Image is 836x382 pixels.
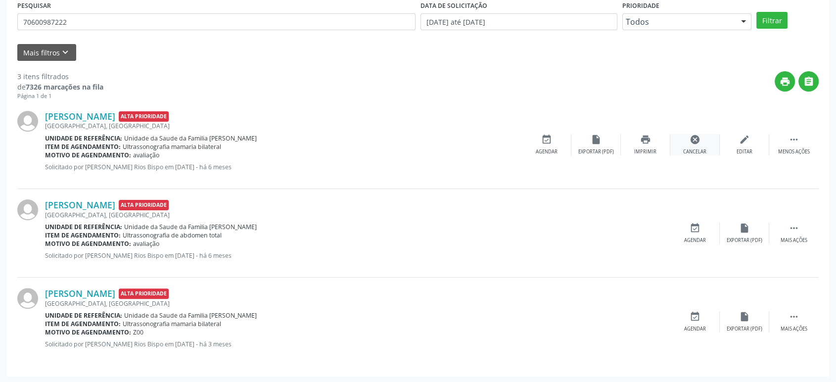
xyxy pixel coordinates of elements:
input: Selecione um intervalo [420,13,617,30]
i:  [803,76,814,87]
i: keyboard_arrow_down [60,47,71,58]
div: [GEOGRAPHIC_DATA], [GEOGRAPHIC_DATA] [45,211,670,219]
b: Item de agendamento: [45,143,121,151]
strong: 7326 marcações na fila [26,82,103,92]
span: Alta Prioridade [119,200,169,210]
a: [PERSON_NAME] [45,111,115,122]
div: 3 itens filtrados [17,71,103,82]
div: Exportar (PDF) [727,237,762,244]
span: Unidade da Saude da Familia [PERSON_NAME] [124,223,257,231]
b: Item de agendamento: [45,320,121,328]
b: Unidade de referência: [45,134,122,143]
span: Ultrassonografia mamaria bilateral [123,320,221,328]
i: event_available [541,134,552,145]
div: Agendar [684,326,706,333]
i: event_available [690,311,700,322]
i: print [640,134,651,145]
div: Cancelar [683,148,706,155]
div: Mais ações [781,326,807,333]
i: edit [739,134,750,145]
div: Mais ações [781,237,807,244]
input: Nome, CNS [17,13,416,30]
b: Motivo de agendamento: [45,328,131,336]
div: [GEOGRAPHIC_DATA], [GEOGRAPHIC_DATA] [45,299,670,308]
img: img [17,288,38,309]
b: Motivo de agendamento: [45,151,131,159]
span: Unidade da Saude da Familia [PERSON_NAME] [124,311,257,320]
b: Unidade de referência: [45,311,122,320]
span: avaliação [133,239,159,248]
div: Exportar (PDF) [578,148,614,155]
div: [GEOGRAPHIC_DATA], [GEOGRAPHIC_DATA] [45,122,522,130]
span: Z00 [133,328,143,336]
button:  [798,71,819,92]
button: Filtrar [756,12,788,29]
div: Menos ações [778,148,810,155]
span: Ultrassonografia mamaria bilateral [123,143,221,151]
i:  [789,311,799,322]
div: Agendar [684,237,706,244]
i: insert_drive_file [591,134,602,145]
b: Motivo de agendamento: [45,239,131,248]
div: Exportar (PDF) [727,326,762,333]
span: avaliação [133,151,159,159]
b: Unidade de referência: [45,223,122,231]
i:  [789,134,799,145]
img: img [17,111,38,132]
span: Todos [626,17,732,27]
button: print [775,71,795,92]
span: Alta Prioridade [119,111,169,122]
span: Unidade da Saude da Familia [PERSON_NAME] [124,134,257,143]
span: Ultrassonografia de abdomen total [123,231,222,239]
a: [PERSON_NAME] [45,199,115,210]
a: [PERSON_NAME] [45,288,115,299]
p: Solicitado por [PERSON_NAME] Rios Bispo em [DATE] - há 3 meses [45,340,670,348]
div: de [17,82,103,92]
div: Imprimir [634,148,656,155]
b: Item de agendamento: [45,231,121,239]
i: print [780,76,790,87]
i: event_available [690,223,700,234]
img: img [17,199,38,220]
p: Solicitado por [PERSON_NAME] Rios Bispo em [DATE] - há 6 meses [45,163,522,171]
div: Agendar [536,148,557,155]
span: Alta Prioridade [119,288,169,299]
i:  [789,223,799,234]
button: Mais filtroskeyboard_arrow_down [17,44,76,61]
i: cancel [690,134,700,145]
p: Solicitado por [PERSON_NAME] Rios Bispo em [DATE] - há 6 meses [45,251,670,260]
i: insert_drive_file [739,311,750,322]
div: Página 1 de 1 [17,92,103,100]
i: insert_drive_file [739,223,750,234]
div: Editar [737,148,752,155]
